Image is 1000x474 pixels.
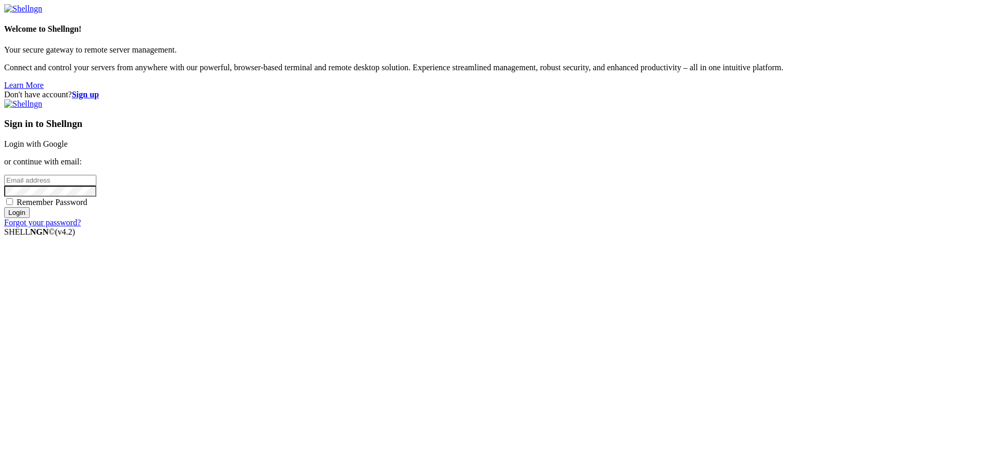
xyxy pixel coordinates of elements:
p: or continue with email: [4,157,996,166]
a: Sign up [72,90,99,99]
h4: Welcome to Shellngn! [4,24,996,34]
img: Shellngn [4,4,42,14]
input: Email address [4,175,96,186]
span: Remember Password [17,198,87,207]
p: Your secure gateway to remote server management. [4,45,996,55]
b: NGN [30,227,49,236]
img: Shellngn [4,99,42,109]
p: Connect and control your servers from anywhere with our powerful, browser-based terminal and remo... [4,63,996,72]
span: 4.2.0 [55,227,76,236]
input: Remember Password [6,198,13,205]
a: Forgot your password? [4,218,81,227]
div: Don't have account? [4,90,996,99]
a: Login with Google [4,139,68,148]
input: Login [4,207,30,218]
h3: Sign in to Shellngn [4,118,996,130]
a: Learn More [4,81,44,89]
span: SHELL © [4,227,75,236]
